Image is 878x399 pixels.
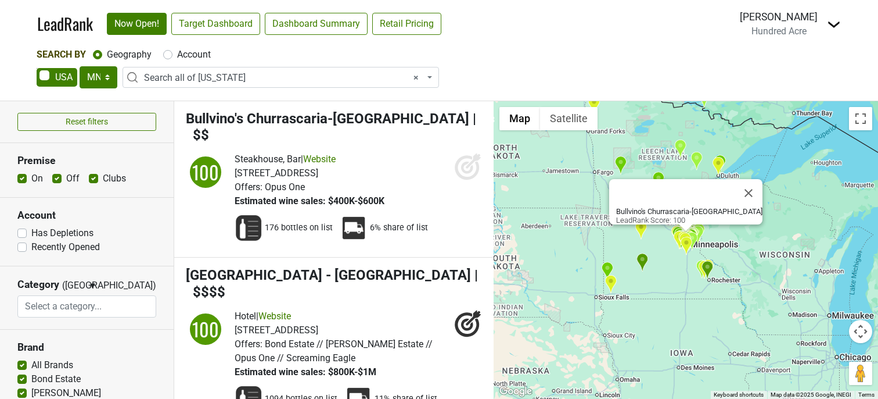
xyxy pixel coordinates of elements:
[849,320,872,343] button: Map camera controls
[712,156,724,176] div: Alto Pino Duluth
[17,279,59,291] h3: Category
[827,17,841,31] img: Dropdown Menu
[188,155,223,190] div: 100
[235,195,384,206] span: Estimated wine sales: $400K-$600K
[66,172,80,186] label: Off
[37,49,86,60] span: Search By
[679,232,691,251] div: Minnesota Valley Country Club
[265,222,333,234] span: 176 bottles on list
[499,107,540,130] button: Show street map
[31,372,81,386] label: Bond Estate
[674,139,686,158] div: The Pines Restaurant
[265,13,368,35] a: Dashboard Summary
[235,152,384,166] div: |
[735,179,762,207] button: Close
[235,154,301,165] span: Steakhouse, Bar
[103,172,126,186] label: Clubs
[858,391,875,398] a: Terms (opens in new tab)
[652,172,664,191] div: Madden's On Gull Lake
[698,260,710,279] div: Somerby Golf Club
[17,209,156,222] h3: Account
[496,384,535,399] a: Open this area in Google Maps (opens a new window)
[372,13,441,35] a: Retail Pricing
[698,89,710,108] div: Kettle Falls Hotel
[258,311,291,322] a: Website
[674,230,686,249] div: Total Wine & More
[636,253,649,272] div: Springfield Golf Course
[690,151,703,170] div: Savanna Portage
[31,172,43,186] label: On
[18,295,156,318] input: Select a category...
[614,156,627,175] div: The Fireside
[235,325,318,336] span: [STREET_ADDRESS]
[171,13,260,35] a: Target Dashboard
[701,261,714,280] div: Rochester Golf & Country Club
[771,391,851,398] span: Map data ©2025 Google, INEGI
[701,259,714,278] div: Apollo Liquor
[17,341,156,354] h3: Brand
[340,214,368,242] img: Percent Distributor Share
[849,107,872,130] button: Toggle fullscreen view
[17,113,156,131] button: Reset filters
[62,279,85,295] span: ([GEOGRAPHIC_DATA])
[540,107,598,130] button: Show satellite imagery
[678,231,690,250] div: Olympic Hills Golf Club
[31,358,73,372] label: All Brands
[107,13,167,35] a: Now Open!
[370,222,428,234] span: 6% share of list
[88,280,97,291] span: ▼
[849,362,872,385] button: Drag Pegman onto the map to open Street View
[123,67,439,88] span: Search all of Minnesota
[616,207,762,225] div: LeadRank Score: 100
[186,309,225,349] img: quadrant_split.svg
[692,225,704,244] div: Arnie's
[186,111,476,144] span: | $$
[680,236,692,255] div: Brackett's Crossing Country Club
[186,267,478,300] span: | $$$$
[303,154,336,165] a: Website
[235,339,262,350] span: Offers:
[37,12,93,36] a: LeadRank
[672,226,684,245] div: Lord Fletcher's Old Lake Lodge
[696,259,708,279] div: Zumbro Valley Golf Course
[235,339,433,364] span: Bond Estate // [PERSON_NAME] Estate // Opus One // Screaming Eagle
[31,226,93,240] label: Has Depletions
[177,48,211,62] label: Account
[188,312,223,347] div: 100
[186,111,469,127] span: Bullvino's Churrascaria-[GEOGRAPHIC_DATA]
[740,9,818,24] div: [PERSON_NAME]
[17,155,156,167] h3: Premise
[235,214,262,242] img: Wine List
[751,26,807,37] span: Hundred Acre
[235,311,256,322] span: Hotel
[604,275,617,294] div: Luverne Country Club
[673,230,685,250] div: Hazeltine National Golf Club
[674,228,686,247] div: Vagabondo
[714,155,726,174] div: Northland Country Club
[31,240,100,254] label: Recently Opened
[235,366,376,377] span: Estimated wine sales: $800K-$1M
[635,220,647,240] div: Cash Wise Foods Grocery Store Willmar
[235,168,318,179] span: [STREET_ADDRESS]
[675,226,687,245] div: The Hotel Landing
[588,95,600,115] div: The Dell Steakhouse & Lounge
[616,207,762,216] b: Bullvino's Churrascaria-[GEOGRAPHIC_DATA]
[107,48,152,62] label: Geography
[714,391,764,399] button: Keyboard shortcuts
[601,262,613,281] div: Pipestone Country Club
[235,309,448,323] div: |
[671,225,683,244] div: Burl Oaks Golf Club
[677,225,689,244] div: Total Wine & More
[413,71,419,85] span: Remove all items
[186,152,225,192] img: quadrant_split.svg
[265,181,305,193] span: Opus One
[496,384,535,399] img: Google
[235,181,262,193] span: Offers:
[144,71,424,85] span: Search all of Minnesota
[186,267,471,283] span: [GEOGRAPHIC_DATA] - [GEOGRAPHIC_DATA]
